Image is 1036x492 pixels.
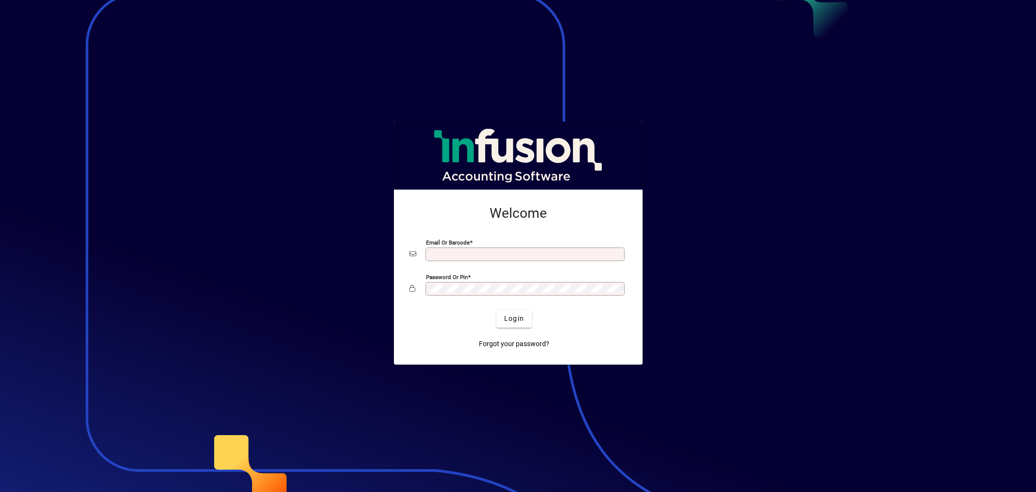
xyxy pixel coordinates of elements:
[409,205,627,222] h2: Welcome
[426,239,470,246] mat-label: Email or Barcode
[479,339,549,349] span: Forgot your password?
[475,335,553,353] a: Forgot your password?
[426,273,468,280] mat-label: Password or Pin
[496,310,532,328] button: Login
[504,314,524,324] span: Login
